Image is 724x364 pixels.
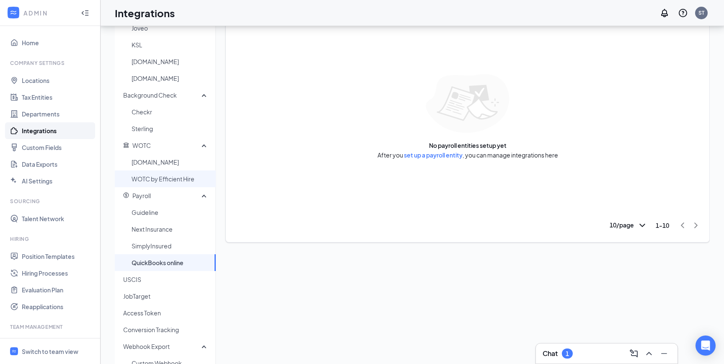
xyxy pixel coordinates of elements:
div: ADMIN [23,9,73,17]
svg: WorkstreamLogo [9,8,18,17]
a: set up a payroll entity [404,151,463,159]
a: Custom Fields [22,139,93,156]
span: Background Check [123,91,177,99]
button: ComposeMessage [627,347,641,360]
a: Reapplications [22,298,93,315]
svg: QuestionInfo [678,8,688,18]
a: Tax Entities [22,89,93,106]
img: empty list [426,74,509,132]
span: Checkr [132,103,209,120]
span: [DOMAIN_NAME] [132,154,209,170]
span: JobTarget [123,288,209,305]
svg: Collapse [81,9,89,17]
a: Hiring Processes [22,265,93,281]
div: ST [698,9,704,16]
span: Guideline [132,204,209,221]
span: Webhook Export [123,343,170,350]
svg: ChevronUp [644,349,654,359]
div: Hiring [10,235,92,243]
h1: Integrations [115,6,175,20]
a: Data Exports [22,156,93,173]
a: Position Templates [22,248,93,265]
span: Access Token [123,305,209,321]
span: [DOMAIN_NAME] [132,70,209,87]
svg: WorkstreamLogo [11,349,17,354]
div: 1 [566,350,569,357]
span: [DOMAIN_NAME] [132,53,209,70]
a: AI Settings [22,173,93,189]
svg: ComposeMessage [629,349,639,359]
svg: ChevronDown [637,220,647,230]
a: Departments [22,106,93,122]
a: Evaluation Plan [22,281,93,298]
span: USCIS [123,271,209,288]
div: 10 / page [610,220,647,230]
svg: Minimize [659,349,669,359]
a: Talent Network [22,210,93,227]
span: Conversion Tracking [123,321,209,338]
div: Open Intercom Messenger [696,336,716,356]
span: KSL [132,36,209,53]
a: Home [22,34,93,51]
span: SimplyInsured [132,238,209,254]
button: Minimize [657,347,671,360]
div: Switch to team view [22,347,78,356]
div: No payroll entities setup yet [429,141,507,150]
a: Integrations [22,122,93,139]
h3: Chat [543,349,558,358]
div: Sourcing [10,198,92,205]
button: ChevronUp [642,347,656,360]
a: Locations [22,72,93,89]
span: Next Insurance [132,221,209,238]
svg: Notifications [659,8,670,18]
span: QuickBooks online [132,254,209,271]
span: After you , you can manage integrations here [378,151,558,159]
div: Company Settings [10,59,92,67]
span: Payroll [132,192,151,199]
svg: Government [123,142,129,148]
div: Team Management [10,323,92,330]
span: WOTC by Efficient Hire [132,170,209,187]
div: 1 - 10 [656,221,669,230]
svg: DollarCircle [123,192,129,198]
span: WOTC [132,142,151,149]
span: Joveo [132,20,209,36]
span: Sterling [132,120,209,137]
